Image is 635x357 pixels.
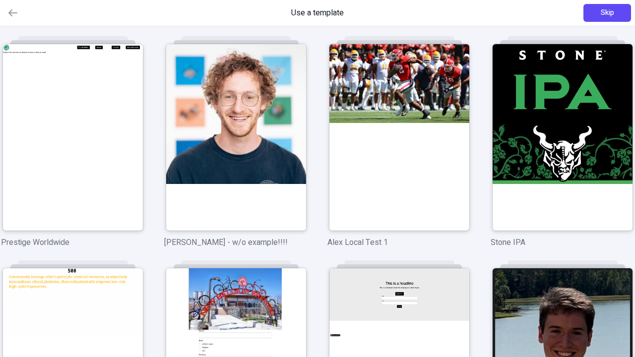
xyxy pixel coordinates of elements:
p: [PERSON_NAME] - w/o example!!!! [164,237,308,248]
button: Skip [583,4,631,22]
span: Use a template [291,7,344,19]
p: Alex Local Test 1 [327,237,471,248]
p: Stone IPA [491,237,634,248]
p: Prestige Worldwide [1,237,144,248]
span: Skip [601,7,614,18]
